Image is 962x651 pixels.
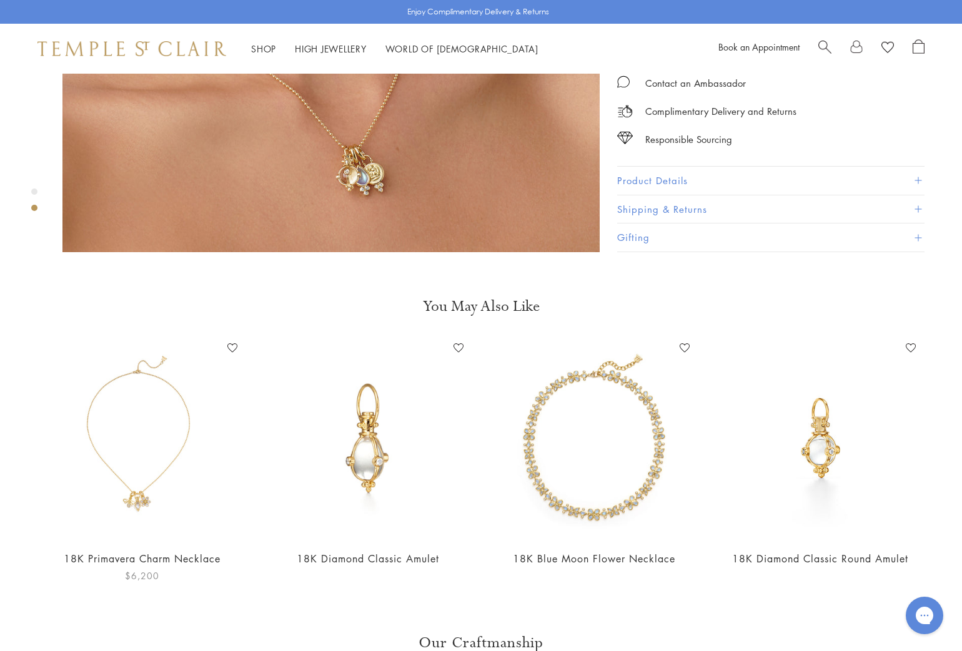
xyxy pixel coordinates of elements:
iframe: Gorgias live chat messenger [900,592,950,639]
a: Open Shopping Bag [913,39,925,58]
img: NCH-E7BEEFIORBM [41,338,242,539]
nav: Main navigation [251,41,538,57]
p: Complimentary Delivery and Returns [645,104,796,119]
a: High JewelleryHigh Jewellery [295,42,367,55]
img: MessageIcon-01_2.svg [617,76,630,88]
img: 18K Blue Moon Flower Necklace [493,338,695,539]
img: Temple St. Clair [37,41,226,56]
img: icon_delivery.svg [617,104,633,119]
span: $6,200 [125,569,159,583]
a: World of [DEMOGRAPHIC_DATA]World of [DEMOGRAPHIC_DATA] [385,42,538,55]
a: View Wishlist [881,39,894,58]
button: Gifting [617,223,925,252]
img: P51800-E9 [267,338,469,539]
p: Enjoy Complimentary Delivery & Returns [407,6,549,18]
img: P51800-R8 [720,338,921,539]
a: 18K Diamond Classic Round Amulet [732,552,908,565]
div: Responsible Sourcing [645,132,732,147]
a: Book an Appointment [718,41,800,53]
button: Product Details [617,167,925,195]
h3: You May Also Like [50,296,912,316]
a: ShopShop [251,42,276,55]
button: Shipping & Returns [617,195,925,223]
div: Product gallery navigation [31,185,37,221]
a: 18K Blue Moon Flower Necklace [513,552,675,565]
img: icon_sourcing.svg [617,132,633,144]
a: 18K Diamond Classic Amulet [297,552,439,565]
div: Contact an Ambassador [645,76,746,91]
a: 18K Primavera Charm Necklace [64,552,221,565]
a: Search [818,39,831,58]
